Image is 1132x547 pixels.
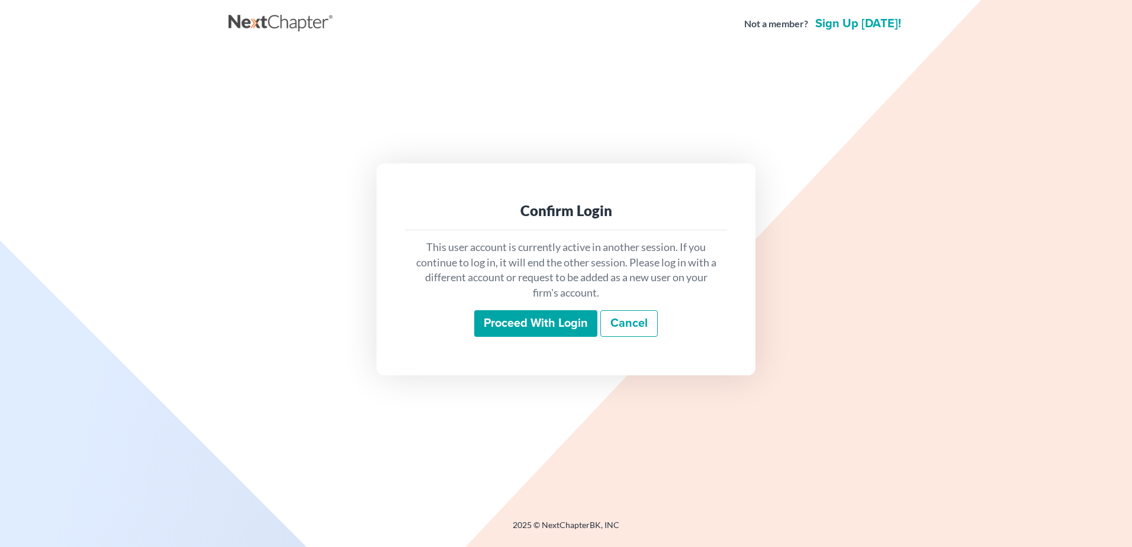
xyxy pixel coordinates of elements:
[600,310,658,337] a: Cancel
[229,519,903,540] div: 2025 © NextChapterBK, INC
[744,17,808,31] strong: Not a member?
[474,310,597,337] input: Proceed with login
[414,240,718,301] p: This user account is currently active in another session. If you continue to log in, it will end ...
[414,201,718,220] div: Confirm Login
[813,18,903,30] a: Sign up [DATE]!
